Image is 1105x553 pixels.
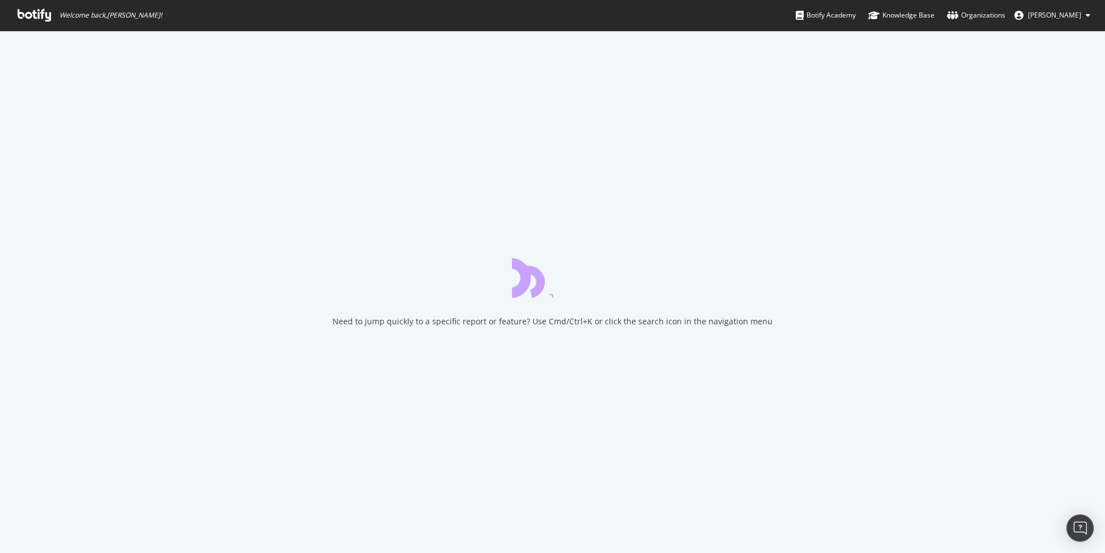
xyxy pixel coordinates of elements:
div: Knowledge Base [868,10,935,21]
div: Botify Academy [796,10,856,21]
button: [PERSON_NAME] [1005,6,1099,24]
div: Organizations [947,10,1005,21]
div: Need to jump quickly to a specific report or feature? Use Cmd/Ctrl+K or click the search icon in ... [332,316,773,327]
div: Open Intercom Messenger [1066,515,1094,542]
div: animation [512,257,594,298]
span: Richard Lawther [1028,10,1081,20]
span: Welcome back, [PERSON_NAME] ! [59,11,162,20]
